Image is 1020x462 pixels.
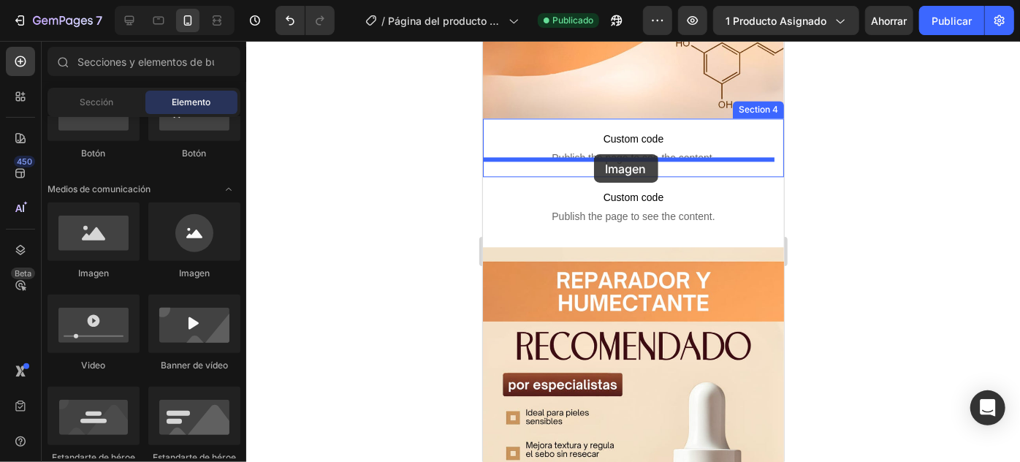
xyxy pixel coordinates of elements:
button: Publicar [919,6,984,35]
font: 1 producto asignado [726,15,826,27]
font: Botón [82,148,106,159]
font: Sección [80,96,113,107]
font: / [381,15,385,27]
iframe: Área de diseño [483,41,784,462]
font: Medios de comunicación [47,183,151,194]
font: Banner de vídeo [161,360,228,371]
button: 7 [6,6,109,35]
input: Secciones y elementos de búsqueda [47,47,240,76]
button: Ahorrar [865,6,913,35]
font: Video [82,360,106,371]
font: Elemento [172,96,211,107]
button: 1 producto asignado [713,6,859,35]
div: Deshacer/Rehacer [275,6,335,35]
font: 7 [96,13,102,28]
font: Imagen [78,268,109,279]
font: 450 [17,156,32,167]
font: Beta [15,268,31,279]
font: Botón [183,148,207,159]
font: Ahorrar [872,15,907,27]
div: Abrir Intercom Messenger [970,390,1005,425]
font: Publicar [932,15,972,27]
font: Página del producto - 22 [PERSON_NAME], 16:47:05 [388,15,499,58]
font: Publicado [552,15,593,26]
span: Abrir con palanca [217,178,240,201]
font: Imagen [179,268,210,279]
